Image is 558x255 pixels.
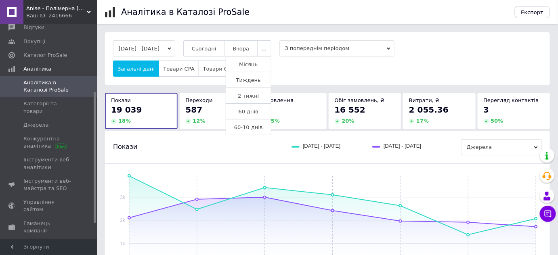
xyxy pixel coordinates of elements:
[540,206,556,222] button: Чат з покупцем
[226,72,271,88] button: Тиждень
[234,124,263,130] span: 60-10 днів
[224,40,258,56] button: Вчора
[226,88,271,104] button: 2 тижні
[199,61,239,77] button: Товари CPC
[23,135,75,150] span: Конкурентна аналітика
[186,97,213,103] span: Переходи
[239,109,258,115] span: 60 днів
[226,103,271,119] button: 60 днів
[335,105,366,115] span: 16 552
[515,6,550,18] button: Експорт
[409,97,440,103] span: Витрати, ₴
[159,61,199,77] button: Товари CPA
[23,220,75,234] span: Гаманець компанії
[239,61,258,67] span: Місяць
[491,118,503,124] span: 50 %
[226,119,271,135] button: 60-10 днів
[23,100,75,115] span: Категорії та товари
[193,118,206,124] span: 12 %
[260,97,294,103] span: Замовлення
[23,178,75,192] span: Інструменти веб-майстра та SEO
[111,97,131,103] span: Покази
[120,217,126,223] text: 2k
[257,40,271,56] button: ...
[23,121,48,129] span: Джерела
[23,52,67,59] span: Каталог ProSale
[484,105,489,115] span: 3
[279,40,394,56] span: З попереднім періодом
[416,118,429,124] span: 17 %
[111,105,142,115] span: 19 039
[23,38,45,45] span: Покупці
[163,66,194,72] span: Товари CPA
[262,46,266,52] span: ...
[26,12,97,19] div: Ваш ID: 2416666
[186,105,203,115] span: 587
[461,139,542,155] span: Джерела
[342,118,355,124] span: 20 %
[203,66,235,72] span: Товари CPC
[23,79,75,94] span: Аналітика в Каталозі ProSale
[23,156,75,171] span: Інструменти веб-аналітики
[335,97,385,103] span: Обіг замовлень, ₴
[192,46,216,52] span: Сьогодні
[23,65,51,73] span: Аналітика
[233,46,249,52] span: Вчора
[484,97,539,103] span: Перегляд контактів
[120,194,126,200] text: 3k
[409,105,449,115] span: 2 055.36
[120,241,126,247] text: 1k
[113,142,137,151] span: Покази
[23,199,75,213] span: Управління сайтом
[267,118,280,124] span: 15 %
[521,9,544,15] span: Експорт
[117,66,155,72] span: Загальні дані
[113,40,175,56] button: [DATE] - [DATE]
[121,7,250,17] h1: Аналітика в Каталозі ProSale
[183,40,225,56] button: Сьогодні
[23,24,44,31] span: Відгуки
[113,61,159,77] button: Загальні дані
[238,93,259,99] span: 2 тижні
[118,118,131,124] span: 18 %
[26,5,87,12] span: Anise - Полімерна глина та фурнітура
[236,77,261,83] span: Тиждень
[226,56,271,72] button: Місяць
